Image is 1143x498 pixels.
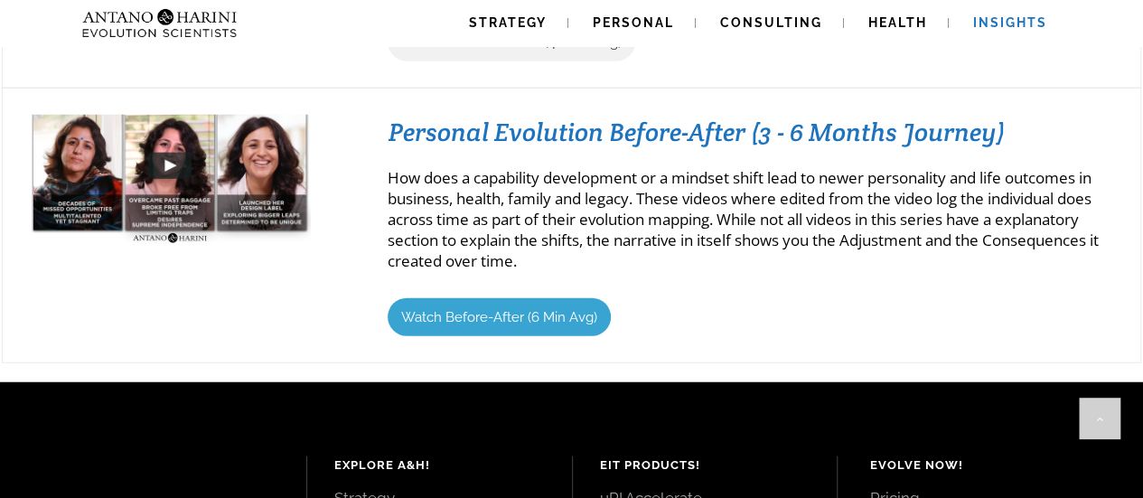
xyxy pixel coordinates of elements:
span: Insights [973,15,1047,30]
span: Personal [593,15,674,30]
span: Strategy [469,15,547,30]
h4: EIT Products! [600,456,810,475]
h4: Evolve Now! [869,456,1102,475]
p: How does a capability development or a mindset shift lead to newer personality and life outcomes ... [388,167,1114,271]
span: Consulting [720,15,822,30]
span: Health [868,15,927,30]
img: Priety_Baney [29,87,311,246]
h4: Explore A&H! [334,456,545,475]
span: Watch Before-After (6 Min Avg) [401,309,597,325]
h3: Personal Evolution Before-After (3 - 6 Months Journey) [389,116,1113,148]
a: Watch Before-After (6 Min Avg) [388,298,611,336]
